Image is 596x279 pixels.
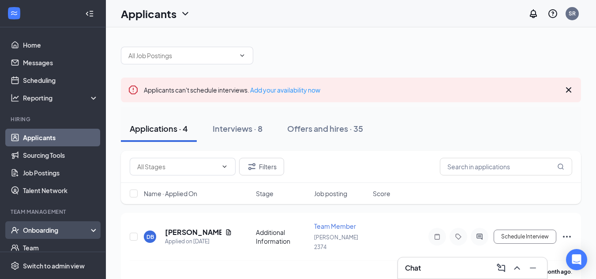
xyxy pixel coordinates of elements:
a: Home [23,36,98,54]
button: Minimize [526,261,540,275]
span: Name · Applied On [144,189,197,198]
svg: ChevronDown [180,8,191,19]
button: Schedule Interview [494,230,556,244]
svg: Notifications [528,8,539,19]
svg: ComposeMessage [496,263,506,273]
svg: Document [225,229,232,236]
div: DB [146,233,154,241]
svg: Cross [563,85,574,95]
span: [PERSON_NAME] 2374 [314,234,358,250]
h1: Applicants [121,6,176,21]
svg: ChevronDown [239,52,246,59]
b: a month ago [539,268,571,275]
div: SR [569,10,576,17]
h3: Chat [405,263,421,273]
svg: ActiveChat [474,233,485,240]
a: Messages [23,54,98,71]
svg: UserCheck [11,226,19,234]
input: Search in applications [440,158,572,175]
div: Hiring [11,115,97,123]
div: Switch to admin view [23,261,85,270]
svg: Note [432,233,442,240]
a: Scheduling [23,71,98,89]
a: Job Postings [23,164,98,182]
div: Applications · 4 [130,123,188,134]
input: All Stages [137,162,217,171]
button: ComposeMessage [494,261,508,275]
a: Team [23,239,98,257]
div: Reporting [23,93,99,102]
span: Stage [256,189,274,198]
button: Filter Filters [239,158,284,175]
h5: [PERSON_NAME] [165,227,221,237]
div: Open Intercom Messenger [566,249,587,270]
div: Onboarding [23,226,91,234]
span: Team Member [314,222,356,230]
svg: MagnifyingGlass [557,163,564,170]
svg: Minimize [528,263,538,273]
div: Offers and hires · 35 [287,123,363,134]
svg: QuestionInfo [547,8,558,19]
span: Score [373,189,390,198]
a: Add your availability now [250,86,320,94]
a: Sourcing Tools [23,146,98,164]
div: Applied on [DATE] [165,237,232,246]
span: Applicants can't schedule interviews. [144,86,320,94]
a: Applicants [23,129,98,146]
svg: Tag [453,233,464,240]
div: Interviews · 8 [213,123,262,134]
div: Additional Information [256,228,309,246]
span: Job posting [314,189,347,198]
svg: ChevronDown [221,163,228,170]
svg: WorkstreamLogo [10,9,19,18]
svg: Collapse [85,9,94,18]
svg: Settings [11,261,19,270]
input: All Job Postings [128,51,235,60]
svg: Analysis [11,93,19,102]
svg: Ellipses [562,231,572,242]
a: Talent Network [23,182,98,199]
div: Team Management [11,208,97,216]
svg: Error [128,85,139,95]
svg: ChevronUp [512,263,522,273]
button: ChevronUp [510,261,524,275]
svg: Filter [247,161,257,172]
